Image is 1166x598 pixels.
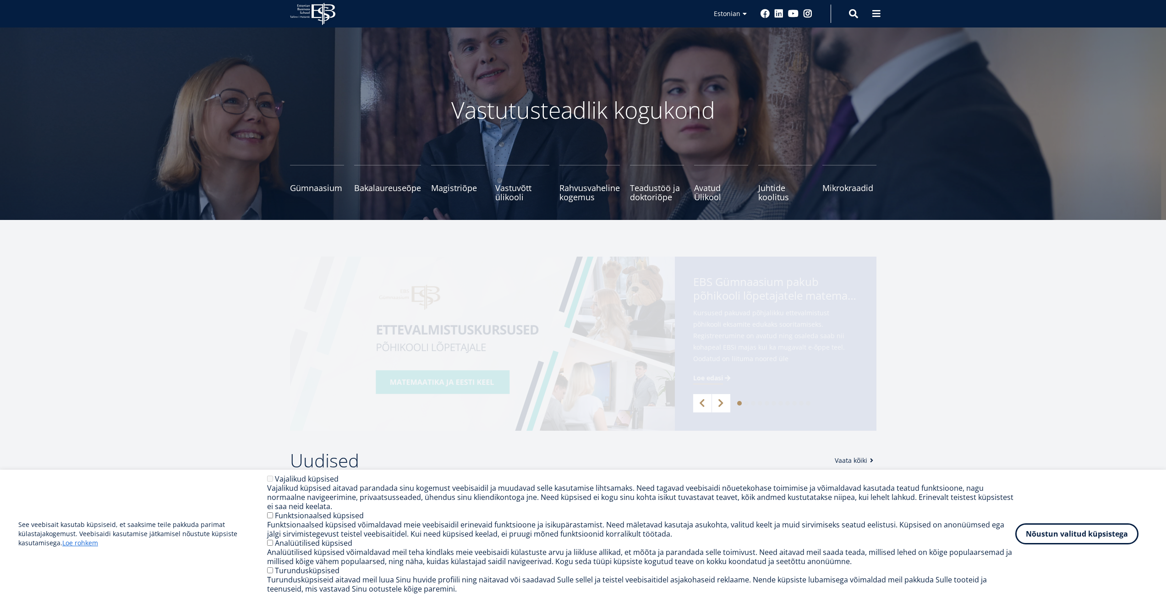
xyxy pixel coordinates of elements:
[803,9,812,18] a: Instagram
[822,165,876,202] a: Mikrokraadid
[267,575,1015,593] div: Turundusküpsiseid aitavad meil luua Sinu huvide profiili ning näitavad või saadavad Sulle sellel ...
[275,474,339,484] label: Vajalikud küpsised
[559,183,620,202] span: Rahvusvaheline kogemus
[290,183,344,192] span: Gümnaasium
[630,183,684,202] span: Teadustöö ja doktoriõpe
[785,401,790,406] a: 8
[693,373,723,383] span: Loe edasi
[693,289,858,302] span: põhikooli lõpetajatele matemaatika- ja eesti keele kursuseid
[290,165,344,202] a: Gümnaasium
[772,401,776,406] a: 6
[799,401,804,406] a: 10
[761,9,770,18] a: Facebook
[788,9,799,18] a: Youtube
[693,394,712,412] a: Previous
[495,165,549,202] a: Vastuvõtt ülikooli
[267,548,1015,566] div: Analüütilised küpsised võimaldavad meil teha kindlaks meie veebisaidi külastuste arvu ja liikluse...
[751,401,755,406] a: 3
[1015,523,1139,544] button: Nõustun valitud küpsistega
[275,565,339,576] label: Turundusküpsised
[354,165,421,202] a: Bakalaureuseõpe
[431,183,485,192] span: Magistriõpe
[340,96,826,124] p: Vastutusteadlik kogukond
[835,456,876,465] a: Vaata kõiki
[290,257,675,431] img: EBS Gümnaasiumi ettevalmistuskursused
[712,394,730,412] a: Next
[758,401,762,406] a: 4
[774,9,783,18] a: Linkedin
[765,401,769,406] a: 5
[694,183,748,202] span: Avatud Ülikool
[758,183,812,202] span: Juhtide koolitus
[62,538,98,548] a: Loe rohkem
[806,401,810,406] a: 11
[693,275,858,305] span: EBS Gümnaasium pakub
[694,165,748,202] a: Avatud Ülikool
[737,401,742,406] a: 1
[495,183,549,202] span: Vastuvõtt ülikooli
[822,183,876,192] span: Mikrokraadid
[630,165,684,202] a: Teadustöö ja doktoriõpe
[559,165,620,202] a: Rahvusvaheline kogemus
[267,520,1015,538] div: Funktsionaalsed küpsised võimaldavad meie veebisaidil erinevaid funktsioone ja isikupärastamist. ...
[275,510,364,521] label: Funktsionaalsed küpsised
[267,483,1015,511] div: Vajalikud küpsised aitavad parandada sinu kogemust veebisaidil ja muudavad selle kasutamise lihts...
[275,538,352,548] label: Analüütilised küpsised
[778,401,783,406] a: 7
[290,449,826,472] h2: Uudised
[693,307,858,379] span: Kursused pakuvad põhjalikku ettevalmistust põhikooli eksamite edukaks sooritamiseks. Registreerum...
[18,520,267,548] p: See veebisait kasutab küpsiseid, et saaksime teile pakkuda parimat külastajakogemust. Veebisaidi ...
[744,401,749,406] a: 2
[792,401,797,406] a: 9
[758,165,812,202] a: Juhtide koolitus
[354,183,421,192] span: Bakalaureuseõpe
[693,373,732,383] a: Loe edasi
[431,165,485,202] a: Magistriõpe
